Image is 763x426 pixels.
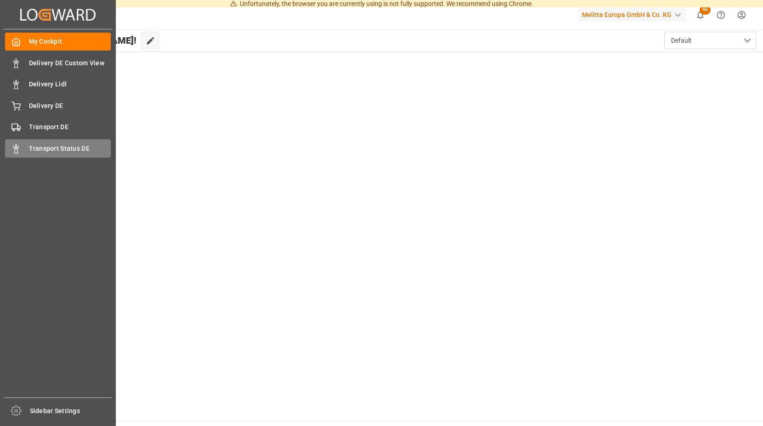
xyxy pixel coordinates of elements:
[30,406,112,416] span: Sidebar Settings
[29,101,111,111] span: Delivery DE
[29,144,111,153] span: Transport Status DE
[29,58,111,68] span: Delivery DE Custom View
[5,54,111,72] a: Delivery DE Custom View
[5,97,111,114] a: Delivery DE
[5,139,111,157] a: Transport Status DE
[664,32,756,49] button: open menu
[29,80,111,89] span: Delivery Lidl
[29,37,111,46] span: My Cockpit
[29,122,111,132] span: Transport DE
[5,75,111,93] a: Delivery Lidl
[5,118,111,136] a: Transport DE
[5,33,111,51] a: My Cockpit
[671,36,692,45] span: Default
